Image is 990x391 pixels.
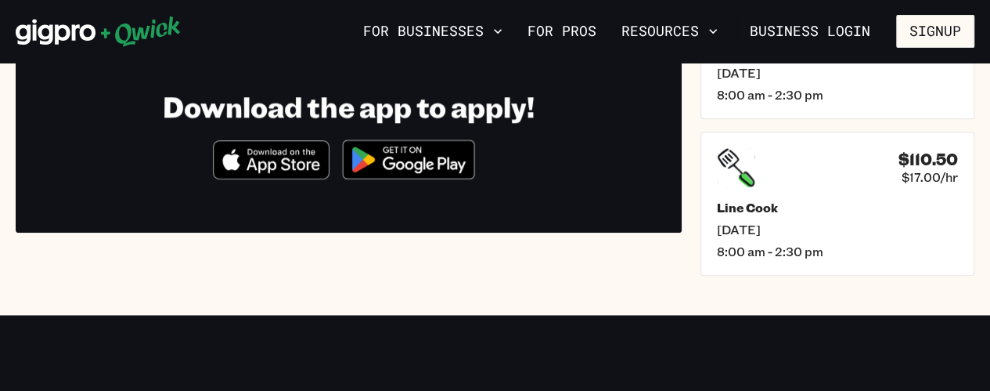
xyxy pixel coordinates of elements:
[896,15,974,48] button: Signup
[717,244,958,259] span: 8:00 am - 2:30 pm
[333,130,484,189] img: Get it on Google Play
[213,166,330,183] a: Download on the App Store
[736,15,884,48] a: Business Login
[717,65,958,81] span: [DATE]
[902,169,958,185] span: $17.00/hr
[717,200,958,215] h5: Line Cook
[898,150,958,169] h4: $110.50
[357,18,509,45] button: For Businesses
[615,18,724,45] button: Resources
[717,222,958,237] span: [DATE]
[717,87,958,103] span: 8:00 am - 2:30 pm
[163,89,535,124] h1: Download the app to apply!
[700,132,974,276] a: $110.50$17.00/hrLine Cook[DATE]8:00 am - 2:30 pm
[521,18,603,45] a: For Pros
